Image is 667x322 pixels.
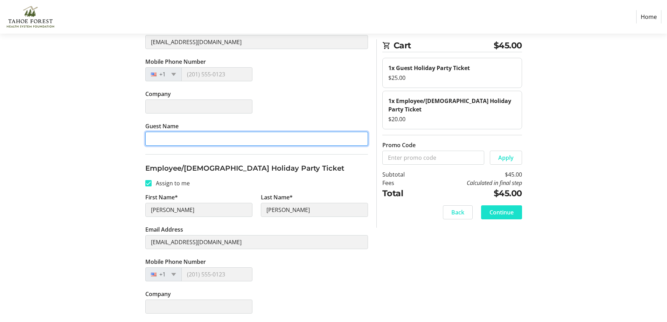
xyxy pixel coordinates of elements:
[382,151,484,165] input: Enter promo code
[382,170,423,179] td: Subtotal
[423,170,522,179] td: $45.00
[388,64,470,72] strong: 1x Guest Holiday Party Ticket
[382,187,423,200] td: Total
[181,267,252,281] input: (201) 555-0123
[388,74,516,82] div: $25.00
[145,90,171,98] label: Company
[388,115,516,123] div: $20.00
[498,153,514,162] span: Apply
[145,57,206,66] label: Mobile Phone Number
[423,187,522,200] td: $45.00
[494,39,522,52] span: $45.00
[152,179,190,187] label: Assign to me
[490,151,522,165] button: Apply
[145,163,368,173] h3: Employee/[DEMOGRAPHIC_DATA] Holiday Party Ticket
[636,10,661,23] a: Home
[451,208,464,217] span: Back
[145,290,171,298] label: Company
[261,193,293,201] label: Last Name*
[382,179,423,187] td: Fees
[388,97,511,113] strong: 1x Employee/[DEMOGRAPHIC_DATA] Holiday Party Ticket
[489,208,514,217] span: Continue
[181,67,252,81] input: (201) 555-0123
[423,179,522,187] td: Calculated in final step
[6,3,55,31] img: Tahoe Forest Health System Foundation's Logo
[443,205,473,219] button: Back
[145,122,179,130] label: Guest Name
[394,39,494,52] span: Cart
[145,258,206,266] label: Mobile Phone Number
[145,193,178,201] label: First Name*
[145,225,183,234] label: Email Address
[481,205,522,219] button: Continue
[382,141,416,149] label: Promo Code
